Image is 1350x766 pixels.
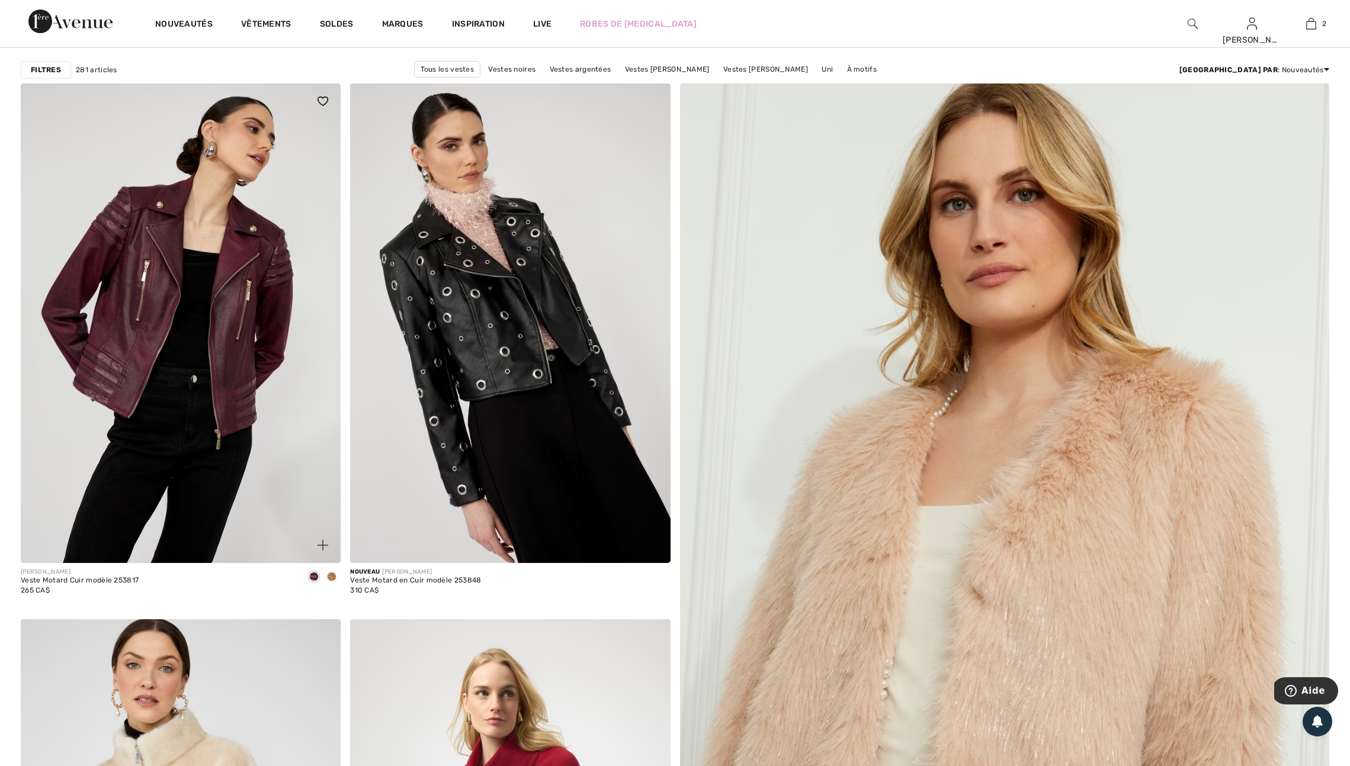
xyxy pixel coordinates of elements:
a: Vestes [PERSON_NAME] [619,62,716,77]
img: Mon panier [1306,17,1316,31]
a: Tous les vestes [414,61,481,78]
a: Vestes noires [482,62,541,77]
img: recherche [1188,17,1198,31]
img: Veste Motard en Cuir modèle 253848. Noir [350,83,670,563]
div: [PERSON_NAME] [350,568,481,577]
iframe: Ouvre un widget dans lequel vous pouvez trouver plus d’informations [1274,677,1338,707]
a: Live [533,18,551,30]
span: 265 CA$ [21,586,50,594]
img: Veste Motard Cuir modèle 253817. Plum [21,83,341,563]
img: plus_v2.svg [318,540,328,551]
div: [PERSON_NAME] [1223,34,1281,46]
div: Burnt orange [323,568,341,587]
strong: Filtres [31,65,61,75]
a: Marques [382,19,424,31]
div: Plum [305,568,323,587]
span: 281 articles [76,65,117,75]
a: 2 [1282,17,1340,31]
div: Veste Motard en Cuir modèle 253848 [350,577,481,585]
a: Se connecter [1247,18,1257,29]
span: Inspiration [452,19,505,31]
a: Uni [816,62,839,77]
a: Vestes argentées [544,62,617,77]
img: 1ère Avenue [28,9,113,33]
a: À motifs [841,62,883,77]
a: Nouveautés [155,19,213,31]
a: Vestes [PERSON_NAME] [717,62,814,77]
a: Vêtements [241,19,291,31]
span: Nouveau [350,568,380,575]
span: 2 [1322,18,1326,29]
img: heart_black_full.svg [318,96,328,106]
a: Soldes [320,19,354,31]
strong: [GEOGRAPHIC_DATA] par [1179,66,1278,74]
div: Veste Motard Cuir modèle 253817 [21,577,139,585]
div: [PERSON_NAME] [21,568,139,577]
img: Mes infos [1247,17,1257,31]
div: : Nouveautés [1179,65,1329,75]
span: 310 CA$ [350,586,379,594]
a: Robes de [MEDICAL_DATA] [580,18,697,30]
